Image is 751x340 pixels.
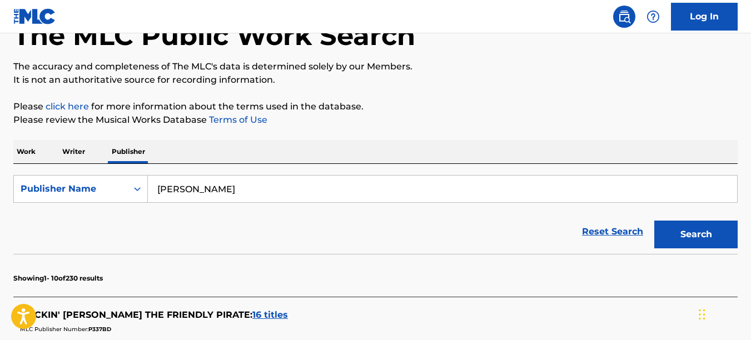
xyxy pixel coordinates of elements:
[13,60,738,73] p: The accuracy and completeness of The MLC's data is determined solely by our Members.
[618,10,631,23] img: search
[46,101,89,112] a: click here
[613,6,635,28] a: Public Search
[207,114,267,125] a: Terms of Use
[13,100,738,113] p: Please for more information about the terms used in the database.
[13,73,738,87] p: It is not an authoritative source for recording information.
[20,309,252,320] span: ROCKIN' [PERSON_NAME] THE FRIENDLY PIRATE :
[13,140,39,163] p: Work
[20,326,88,333] span: MLC Publisher Number:
[13,19,415,52] h1: The MLC Public Work Search
[21,182,121,196] div: Publisher Name
[108,140,148,163] p: Publisher
[576,219,649,244] a: Reset Search
[13,8,56,24] img: MLC Logo
[654,221,738,248] button: Search
[59,140,88,163] p: Writer
[13,175,738,254] form: Search Form
[13,113,738,127] p: Please review the Musical Works Database
[646,10,660,23] img: help
[671,3,738,31] a: Log In
[695,287,751,340] iframe: Chat Widget
[642,6,664,28] div: Help
[699,298,705,331] div: Drag
[13,273,103,283] p: Showing 1 - 10 of 230 results
[252,309,288,320] span: 16 titles
[88,326,111,333] span: P337BD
